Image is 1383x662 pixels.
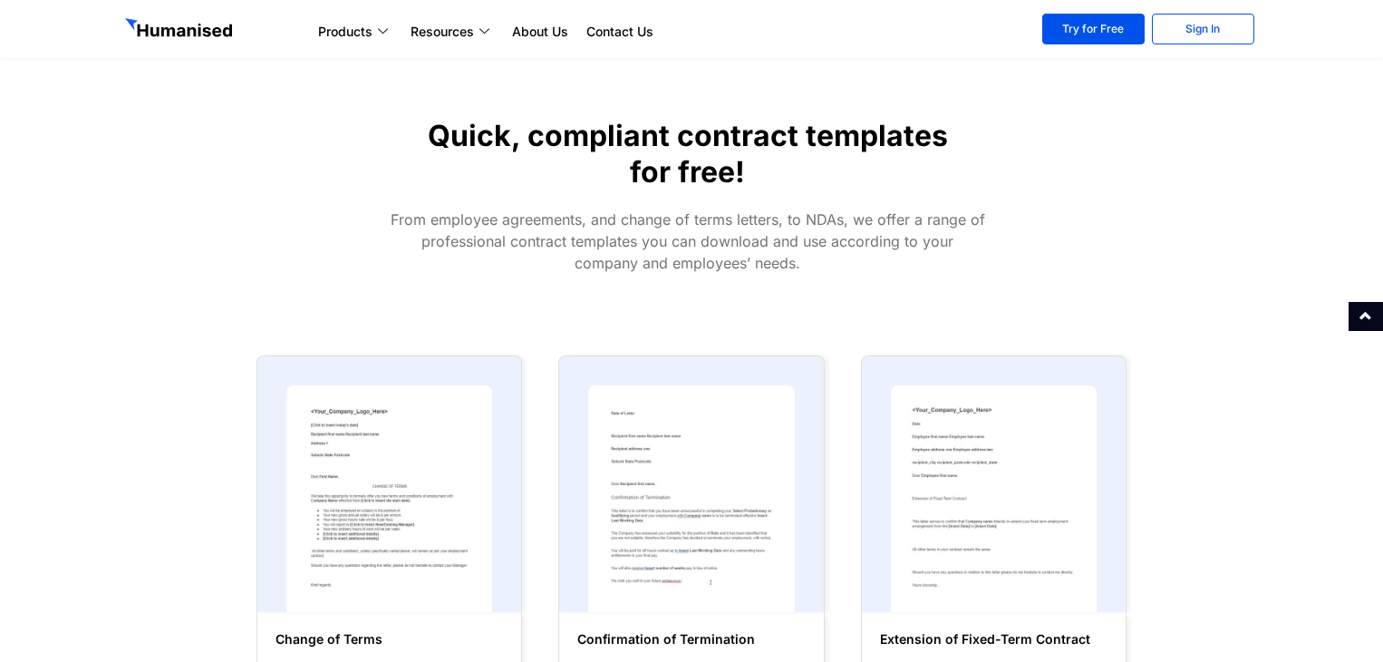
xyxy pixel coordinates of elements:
[1042,14,1145,44] a: Try for Free
[577,21,662,43] a: Contact Us
[401,21,503,43] a: Resources
[1152,14,1254,44] a: Sign In
[421,118,953,190] h1: Quick, compliant contract templates for free!
[389,209,987,274] div: From employee agreements, and change of terms letters, to NDAs, we offer a range of professional ...
[125,18,236,42] img: GetHumanised Logo
[503,21,577,43] a: About Us
[309,21,401,43] a: Products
